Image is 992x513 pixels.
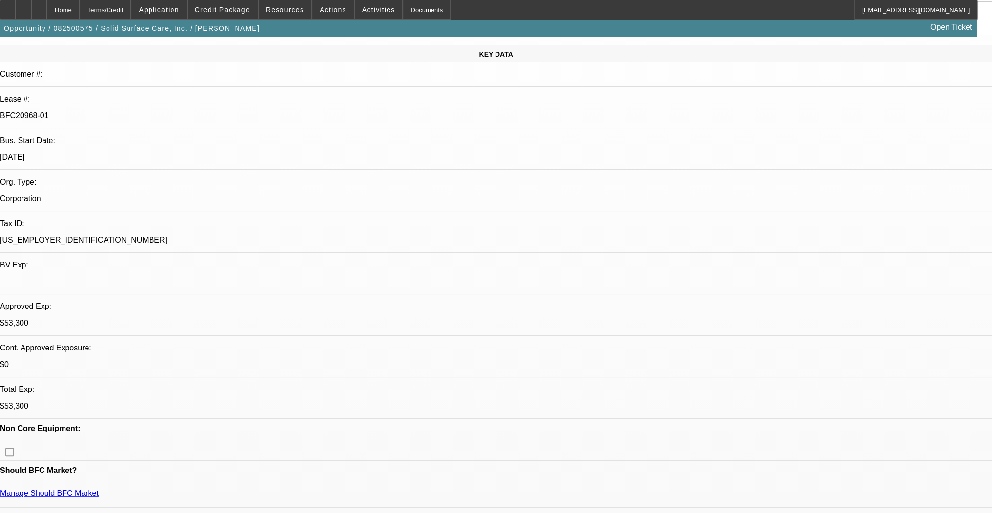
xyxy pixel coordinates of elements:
span: KEY DATA [479,50,513,58]
button: Credit Package [188,0,258,19]
button: Application [131,0,186,19]
span: Application [139,6,179,14]
span: Resources [266,6,304,14]
span: Activities [362,6,395,14]
button: Activities [355,0,403,19]
a: Open Ticket [927,19,976,36]
button: Resources [259,0,311,19]
span: Actions [320,6,346,14]
span: Credit Package [195,6,250,14]
span: Opportunity / 082500575 / Solid Surface Care, Inc. / [PERSON_NAME] [4,24,259,32]
button: Actions [312,0,354,19]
